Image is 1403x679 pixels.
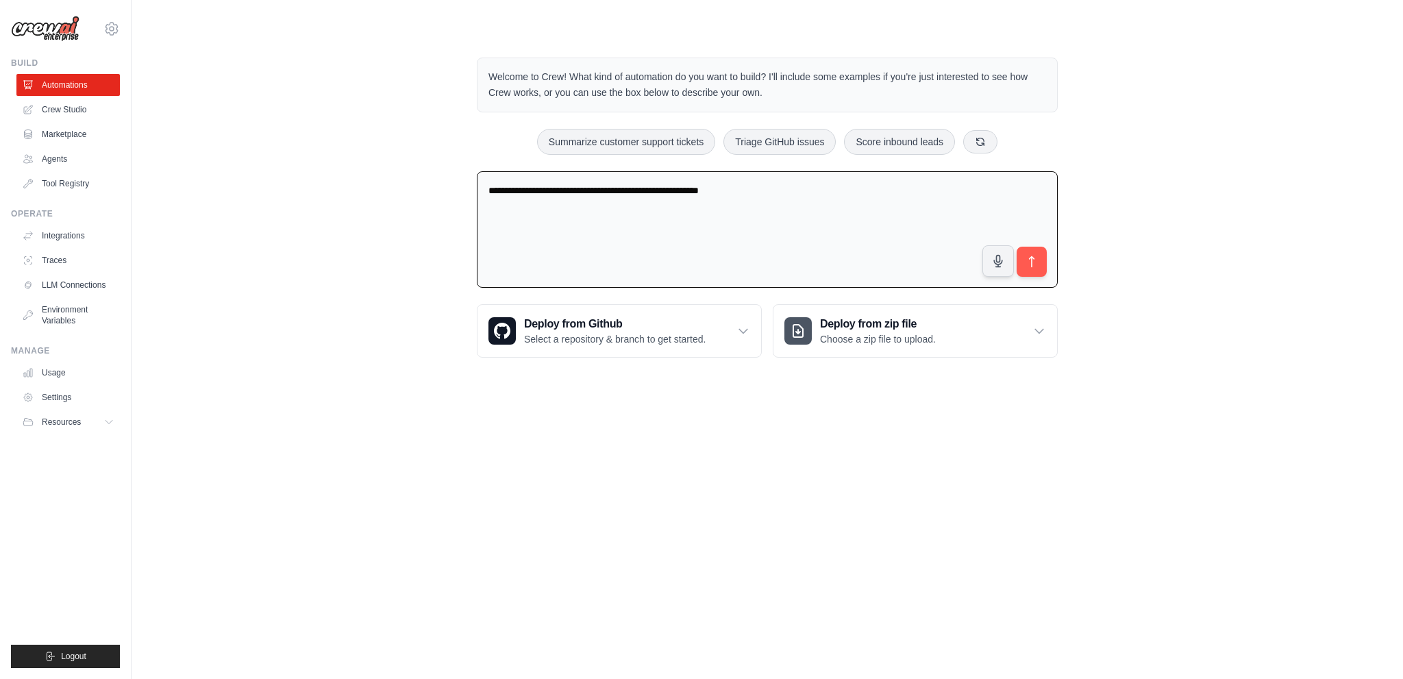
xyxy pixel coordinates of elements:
[11,345,120,356] div: Manage
[11,16,79,42] img: Logo
[16,274,120,296] a: LLM Connections
[16,299,120,332] a: Environment Variables
[723,129,836,155] button: Triage GitHub issues
[488,69,1046,101] p: Welcome to Crew! What kind of automation do you want to build? I'll include some examples if you'...
[16,99,120,121] a: Crew Studio
[537,129,715,155] button: Summarize customer support tickets
[11,645,120,668] button: Logout
[16,362,120,384] a: Usage
[16,74,120,96] a: Automations
[11,208,120,219] div: Operate
[16,225,120,247] a: Integrations
[16,386,120,408] a: Settings
[820,316,936,332] h3: Deploy from zip file
[16,148,120,170] a: Agents
[16,123,120,145] a: Marketplace
[16,249,120,271] a: Traces
[844,129,955,155] button: Score inbound leads
[61,651,86,662] span: Logout
[11,58,120,69] div: Build
[1334,613,1403,679] iframe: Chat Widget
[524,316,706,332] h3: Deploy from Github
[820,332,936,346] p: Choose a zip file to upload.
[42,417,81,428] span: Resources
[524,332,706,346] p: Select a repository & branch to get started.
[16,173,120,195] a: Tool Registry
[16,411,120,433] button: Resources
